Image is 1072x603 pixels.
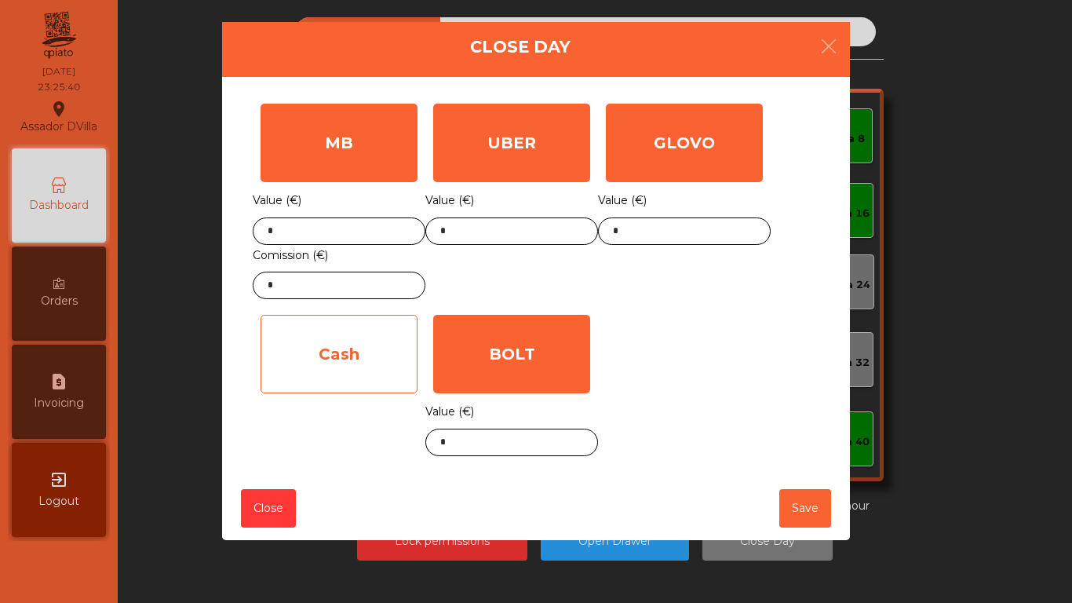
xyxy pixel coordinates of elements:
button: Close [241,489,296,528]
div: UBER [433,104,590,182]
div: MB [261,104,417,182]
div: GLOVO [606,104,763,182]
label: Value (€) [425,190,474,211]
label: Value (€) [425,401,474,422]
div: Cash [261,315,417,393]
button: Save [779,489,831,528]
label: Value (€) [253,190,301,211]
div: BOLT [433,315,590,393]
label: Comission (€) [253,245,328,266]
h4: Close Day [470,35,571,59]
label: Value (€) [598,190,647,211]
